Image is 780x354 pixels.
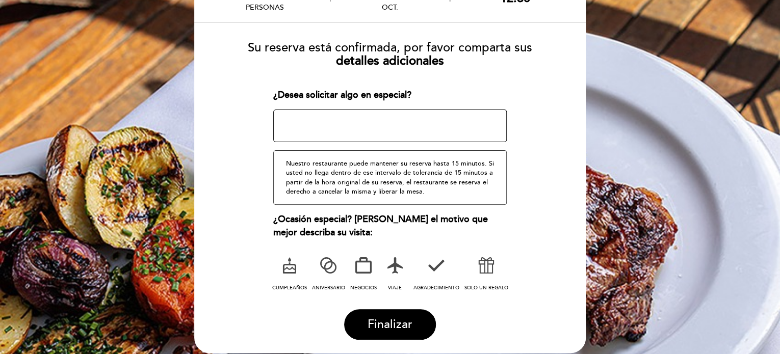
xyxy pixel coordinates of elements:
div: oct. [330,3,449,12]
div: ¿Desea solicitar algo en especial? [273,89,507,102]
span: CUMPLEAÑOS [272,285,307,291]
span: AGRADECIMIENTO [413,285,459,291]
div: personas [246,3,284,12]
span: SOLO UN REGALO [464,285,508,291]
span: VIAJE [388,285,402,291]
span: NEGOCIOS [350,285,376,291]
div: Nuestro restaurante puede mantener su reserva hasta 15 minutos. Si usted no llega dentro de ese i... [273,150,507,205]
div: ¿Ocasión especial? [PERSON_NAME] el motivo que mejor describa su visita: [273,213,507,239]
span: Su reserva está confirmada, por favor comparta sus [248,40,532,55]
button: Finalizar [344,309,436,340]
span: Finalizar [368,317,412,332]
span: ANIVERSARIO [312,285,345,291]
b: detalles adicionales [336,53,444,68]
